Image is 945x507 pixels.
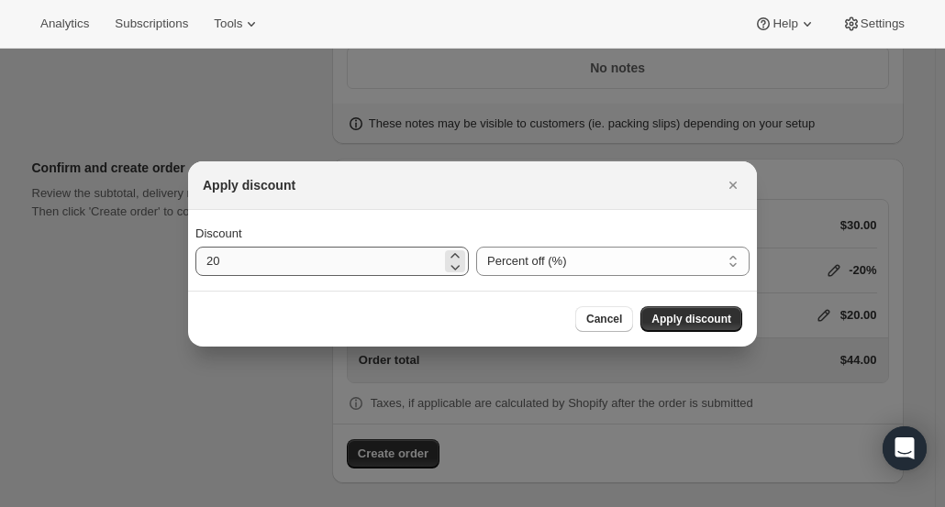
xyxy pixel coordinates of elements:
[29,11,100,37] button: Analytics
[195,226,242,240] span: Discount
[575,306,633,332] button: Cancel
[203,11,272,37] button: Tools
[214,17,242,31] span: Tools
[743,11,827,37] button: Help
[861,17,905,31] span: Settings
[640,306,742,332] button: Apply discount
[586,312,622,326] span: Cancel
[773,17,797,31] span: Help
[203,176,295,194] h2: Apply discount
[831,11,916,37] button: Settings
[40,17,89,31] span: Analytics
[883,426,927,470] div: Open Intercom Messenger
[651,312,731,326] span: Apply discount
[720,172,746,198] button: Close
[115,17,188,31] span: Subscriptions
[104,11,199,37] button: Subscriptions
